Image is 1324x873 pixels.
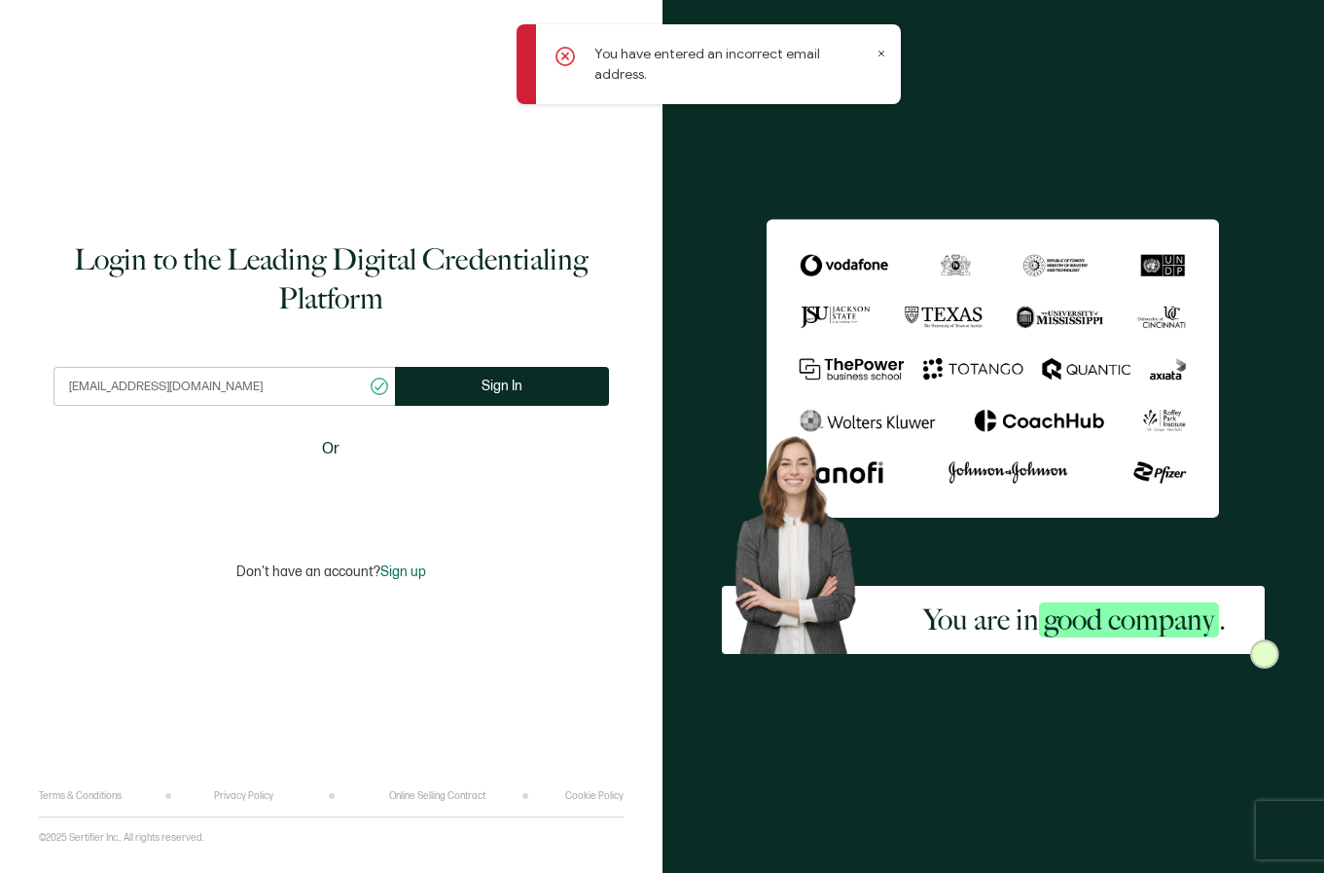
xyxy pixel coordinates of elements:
a: Cookie Policy [565,790,624,802]
p: Don't have an account? [236,564,426,580]
img: Sertifier Login - You are in <span class="strong-h">good company</span>. Hero [722,425,885,654]
h1: Login to the Leading Digital Credentialing Platform [54,240,609,318]
p: ©2025 Sertifier Inc.. All rights reserved. [39,832,204,844]
img: Sertifier Login - You are in <span class="strong-h">good company</span>. [767,219,1219,518]
button: Sign In [395,367,609,406]
ion-icon: checkmark circle outline [369,376,390,397]
div: Sign in with Google. Opens in new tab [219,474,443,517]
h2: You are in . [923,600,1226,639]
input: Enter your work email address [54,367,395,406]
span: good company [1039,602,1219,637]
iframe: Sign in with Google Button [209,474,452,517]
p: You have entered an incorrect email address. [594,44,872,85]
a: Terms & Conditions [39,790,122,802]
span: Sign In [482,379,522,393]
a: Online Selling Contract [389,790,485,802]
span: Or [322,437,340,461]
span: Sign up [380,564,426,580]
a: Privacy Policy [214,790,273,802]
img: Sertifier Login [1250,639,1279,669]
